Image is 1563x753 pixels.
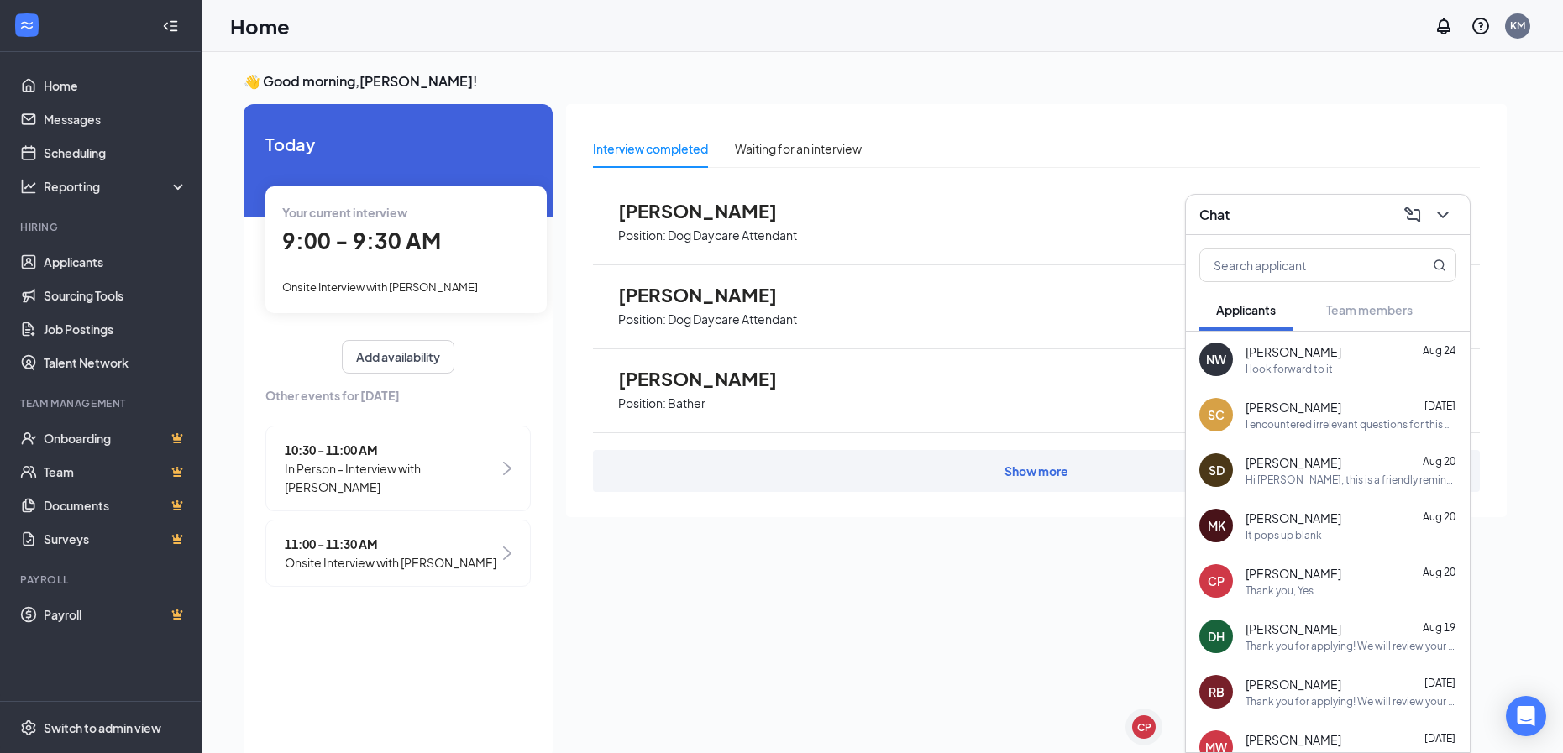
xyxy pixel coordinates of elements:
button: Add availability [342,340,454,374]
button: ChevronDown [1429,201,1456,228]
div: Switch to admin view [44,719,161,736]
span: 10:30 - 11:00 AM [285,441,499,459]
a: SurveysCrown [44,522,187,556]
span: Aug 20 [1423,455,1455,468]
svg: Analysis [20,178,37,195]
div: Thank you for applying! We will review your application and reach out if you are selected to move... [1246,694,1456,709]
span: Aug 19 [1423,621,1455,634]
div: Hiring [20,220,184,234]
div: It pops up blank [1246,528,1322,542]
span: [PERSON_NAME] [1246,510,1341,526]
div: Thank you for applying! We will review your application and reach out if you are selected to move... [1246,639,1456,653]
p: Dog Daycare Attendant [668,227,797,243]
div: Thank you, Yes [1246,583,1314,598]
span: Onsite Interview with [PERSON_NAME] [282,280,478,294]
span: Onsite Interview with [PERSON_NAME] [285,553,496,572]
a: DocumentsCrown [44,489,187,522]
svg: Settings [20,719,37,736]
div: RB [1209,683,1225,700]
span: [DATE] [1424,677,1455,689]
div: DH [1208,628,1225,645]
svg: Notifications [1434,16,1454,36]
p: Position: [618,395,666,411]
span: Aug 20 [1423,566,1455,578]
div: SC [1208,406,1225,423]
div: Hi [PERSON_NAME], this is a friendly reminder that you are still in the process of your applicati... [1246,473,1456,487]
span: [PERSON_NAME] [618,368,803,390]
div: I look forward to it [1246,362,1333,376]
a: Applicants [44,245,187,279]
a: Messages [44,102,187,136]
a: Scheduling [44,136,187,170]
h3: Chat [1199,206,1230,224]
svg: WorkstreamLogo [18,17,35,34]
span: 11:00 - 11:30 AM [285,535,496,553]
div: Waiting for an interview [735,139,862,158]
svg: MagnifyingGlass [1433,259,1446,272]
span: [PERSON_NAME] [1246,731,1341,748]
span: [PERSON_NAME] [1246,676,1341,693]
span: Team members [1326,302,1413,317]
span: Other events for [DATE] [265,386,531,405]
span: Your current interview [282,205,407,220]
svg: ComposeMessage [1403,205,1423,225]
span: [PERSON_NAME] [618,200,803,222]
div: SD [1209,462,1225,478]
h3: 👋 Good morning, [PERSON_NAME] ! [244,72,1507,91]
div: Interview completed [593,139,708,158]
div: MK [1208,517,1225,534]
svg: ChevronDown [1433,205,1453,225]
div: NW [1206,351,1226,368]
div: Payroll [20,573,184,587]
a: OnboardingCrown [44,421,187,455]
div: Show more [1004,463,1068,479]
div: CP [1208,573,1225,589]
span: [DATE] [1424,732,1455,745]
p: Position: [618,227,666,243]
span: [PERSON_NAME] [1246,565,1341,582]
a: Sourcing Tools [44,279,187,312]
a: Home [44,69,187,102]
h1: Home [230,12,290,40]
button: ComposeMessage [1399,201,1426,228]
span: Today [265,131,531,157]
div: CP [1137,720,1151,735]
a: PayrollCrown [44,598,187,631]
svg: Collapse [162,18,179,34]
span: [PERSON_NAME] [1246,399,1341,416]
span: [PERSON_NAME] [1246,620,1341,637]
span: Aug 20 [1423,510,1455,523]
a: Talent Network [44,346,187,379]
a: Job Postings [44,312,187,346]
span: [PERSON_NAME] [1246,343,1341,360]
span: In Person - Interview with [PERSON_NAME] [285,459,499,496]
span: [PERSON_NAME] [618,284,803,306]
svg: QuestionInfo [1471,16,1491,36]
p: Bather [668,395,705,411]
div: Open Intercom Messenger [1506,696,1546,736]
span: 9:00 - 9:30 AM [282,227,441,254]
div: KM [1510,18,1525,33]
input: Search applicant [1200,249,1399,281]
span: Aug 24 [1423,344,1455,357]
div: I encountered irrelevant questions for this position [1246,417,1456,431]
div: Team Management [20,396,184,410]
p: Position: [618,311,666,327]
div: Reporting [44,178,188,195]
p: Dog Daycare Attendant [668,311,797,327]
span: Applicants [1216,302,1276,317]
span: [DATE] [1424,400,1455,412]
a: TeamCrown [44,455,187,489]
span: [PERSON_NAME] [1246,454,1341,471]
